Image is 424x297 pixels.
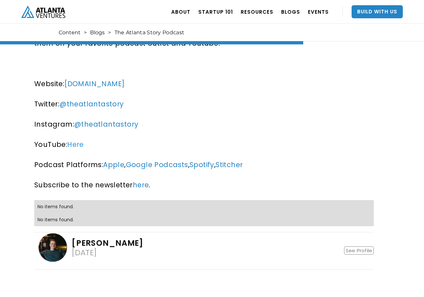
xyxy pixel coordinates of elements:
div: No items found. [38,216,371,223]
div: [PERSON_NAME] [72,239,144,247]
a: BLOGS [281,3,300,21]
p: Twitter: ‍ [34,99,371,109]
a: See Profile [344,246,374,255]
p: Subscribe to the newsletter . [34,180,371,190]
div: No items found. [38,203,371,210]
a: Build With Us [352,5,403,18]
div: [DATE] [72,248,97,256]
a: [DOMAIN_NAME] [64,79,125,88]
div: > [84,29,87,36]
a: Content [59,29,81,36]
a: @theatlantastory [59,99,124,109]
a: @theatlantastory [74,119,138,129]
a: Stitcher [216,160,243,169]
a: Here [67,140,84,149]
div: The Atlanta Story Podcast [114,29,185,36]
a: Startup 101 [198,3,233,21]
div: > [108,29,111,36]
a: Apple [103,160,124,169]
a: EVENTS [308,3,329,21]
a: Blogs [90,29,105,36]
p: Instagram: ‍ [34,119,371,130]
a: here [133,180,149,190]
p: Website: ‍ [34,79,371,89]
a: Google Podcasts [126,160,188,169]
p: YouTube: [34,139,371,150]
p: Podcast Platforms: , , , [34,160,371,170]
a: ABOUT [171,3,190,21]
a: Spotify [189,160,214,169]
a: RESOURCES [241,3,273,21]
a: [PERSON_NAME][DATE] [38,233,144,262]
